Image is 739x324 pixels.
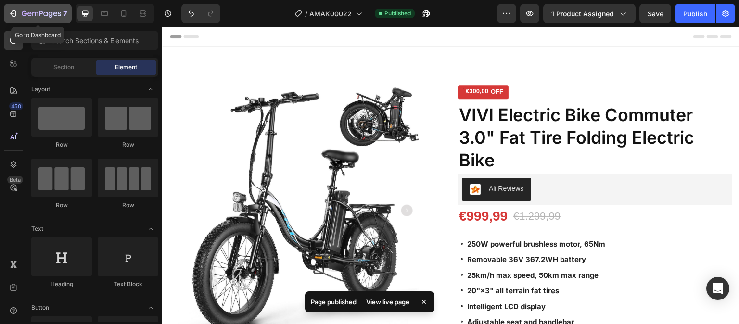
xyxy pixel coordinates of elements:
[296,76,570,145] h1: VIVI Electric Bike Commuter 3.0" Fat Tire Folding Electric Bike
[300,151,369,174] button: Ali Reviews
[305,259,397,268] strong: 20"×3" all terrain fat tires
[98,280,158,288] div: Text Block
[143,300,158,315] span: Toggle open
[143,221,158,237] span: Toggle open
[305,228,424,237] strong: Removable 36V 367.2WH battery
[327,60,343,71] div: OFF
[31,85,50,94] span: Layout
[63,8,67,19] p: 7
[9,102,23,110] div: 450
[706,277,729,300] div: Open Intercom Messenger
[675,4,715,23] button: Publish
[162,27,739,324] iframe: Design area
[307,157,319,168] img: AliReviews.png
[181,4,220,23] div: Undo/Redo
[311,297,357,307] p: Page published
[31,224,43,233] span: Text
[309,9,352,19] span: AMAK00022
[4,4,72,23] button: 7
[350,182,399,198] div: €1.299,99
[31,303,49,312] span: Button
[31,140,92,149] div: Row
[305,212,443,222] strong: 250W powerful brushless motor, 65Nm
[327,157,361,167] div: Ali Reviews
[551,9,614,19] span: 1 product assigned
[303,60,327,70] div: €300,00
[98,140,158,149] div: Row
[143,82,158,97] span: Toggle open
[384,9,411,18] span: Published
[296,180,346,199] div: €999,99
[115,63,137,72] span: Element
[648,10,663,18] span: Save
[31,280,92,288] div: Heading
[360,295,415,309] div: View live page
[639,4,671,23] button: Save
[98,201,158,210] div: Row
[683,9,707,19] div: Publish
[305,275,383,284] strong: Intelligent LCD display
[53,63,74,72] span: Section
[7,176,23,184] div: Beta
[239,178,251,189] button: Carousel Next Arrow
[31,31,158,50] input: Search Sections & Elements
[543,4,636,23] button: 1 product assigned
[305,290,412,299] strong: Adjustable seat and handlebar
[305,9,307,19] span: /
[31,201,92,210] div: Row
[305,244,436,253] strong: 25km/h max speed, 50km max range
